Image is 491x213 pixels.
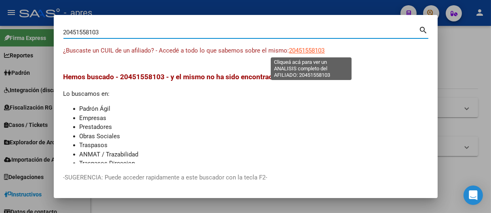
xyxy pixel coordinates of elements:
[419,25,428,34] mat-icon: search
[80,132,428,141] li: Obras Sociales
[464,186,483,205] div: Open Intercom Messenger
[80,114,428,123] li: Empresas
[289,47,325,54] span: 20451558103
[63,73,277,81] span: Hemos buscado - 20451558103 - y el mismo no ha sido encontrado
[63,47,289,54] span: ¿Buscaste un CUIL de un afiliado? - Accedé a todo lo que sabemos sobre el mismo:
[80,122,428,132] li: Prestadores
[80,141,428,150] li: Traspasos
[63,72,428,168] div: Lo buscamos en:
[80,150,428,159] li: ANMAT / Trazabilidad
[80,159,428,168] li: Traspasos Direccion
[80,104,428,114] li: Padrón Ágil
[63,173,428,182] p: -SUGERENCIA: Puede acceder rapidamente a este buscador con la tecla F2-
